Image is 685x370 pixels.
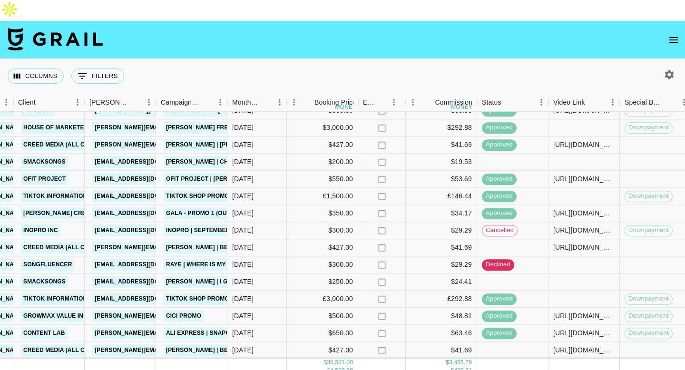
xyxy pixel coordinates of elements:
a: [EMAIL_ADDRESS][DOMAIN_NAME] [92,190,199,202]
a: [EMAIL_ADDRESS][DOMAIN_NAME] [92,156,199,168]
div: https://www.youtube.com/watch?v=5-31zO4gMvU&list=RD5-31zO4gMvU&start_radio=1 [553,329,615,338]
div: $24.41 [406,273,477,291]
div: Expenses: Remove Commission? [358,93,406,112]
button: Sort [421,96,435,109]
span: Downpayment [625,312,672,321]
div: Sep '25 [232,192,254,201]
a: Inopro Inc [21,224,60,236]
div: Campaign (Type) [156,93,227,112]
div: Sep '25 [232,209,254,218]
div: Sep '25 [232,277,254,287]
div: Sep '25 [232,260,254,270]
span: approved [482,209,517,218]
a: Soapbox Hair X [PERSON_NAME] [164,105,269,117]
span: approved [482,295,517,304]
button: Sort [376,96,390,109]
a: [PERSON_NAME] | Beparwai [164,242,253,253]
a: [PERSON_NAME] FREELY [164,122,241,134]
span: approved [482,175,517,184]
div: Client [18,93,36,112]
div: Campaign (Type) [161,93,200,112]
a: SMACKSONGS [21,156,68,168]
a: RAYE | Where Is My Husband [164,259,259,271]
a: [EMAIL_ADDRESS][DOMAIN_NAME] [92,173,199,185]
span: approved [482,107,517,116]
div: Sep '25 [232,140,254,150]
div: https://www.tiktok.com/@meghancovv/video/7547384079717584183?_t=ZT-8zX6OyY0PHL&_r=1 [553,175,615,184]
a: TikTok Information Technologies UK Limited [21,190,173,202]
div: $3,000.00 [287,119,358,136]
button: Menu [534,95,548,109]
div: $292.88 [406,119,477,136]
a: [EMAIL_ADDRESS][DOMAIN_NAME] [92,105,199,117]
button: Sort [259,96,273,109]
div: $250.00 [287,273,358,291]
div: Sep '25 [232,243,254,253]
div: $ [323,359,327,367]
div: Sep '25 [232,346,254,355]
a: Songfluencer [21,259,74,271]
span: approved [482,141,517,150]
button: Menu [406,95,420,109]
a: [PERSON_NAME][EMAIL_ADDRESS][DOMAIN_NAME] [92,122,247,134]
div: $427.00 [287,342,358,359]
a: Creed Media (All Campaigns) [21,344,120,356]
a: [PERSON_NAME] | I got a feeling [164,276,270,288]
div: Status [482,93,501,112]
a: [EMAIL_ADDRESS][DOMAIN_NAME] [92,293,199,305]
div: Sep '25 [232,329,254,338]
div: $300.00 [287,256,358,273]
div: https://www.tiktok.com/@rylenbesler/video/7520378692254649606?_t=ZM-8xXS0VLH7On&_r=1 [553,346,615,355]
a: House of Marketers [21,122,95,134]
button: Show filters [71,68,124,84]
span: approved [482,124,517,133]
a: [PERSON_NAME][EMAIL_ADDRESS][DOMAIN_NAME] [92,139,247,151]
button: Menu [70,95,85,109]
button: Sort [36,96,49,109]
a: Ofit Project [21,173,68,185]
span: Downpayment [625,295,672,304]
div: money [451,104,472,110]
span: approved [482,192,517,201]
div: 35,501.00 [327,359,353,367]
div: 3,465.79 [449,359,472,367]
div: Commission [435,93,472,112]
button: Menu [142,95,156,109]
div: $48.81 [406,308,477,325]
div: $34.17 [406,205,477,222]
a: [PERSON_NAME][EMAIL_ADDRESS][DOMAIN_NAME] [92,327,247,339]
div: Video Link [553,93,585,112]
div: $19.53 [406,154,477,171]
div: Month Due [227,93,287,112]
a: Soapbox [21,105,55,117]
div: money [335,104,357,110]
a: Content Lab [21,327,68,339]
div: Expenses: Remove Commission? [363,93,376,112]
a: [PERSON_NAME][EMAIL_ADDRESS][PERSON_NAME][DOMAIN_NAME] [92,344,296,356]
span: Downpayment [625,124,672,133]
button: Sort [501,96,515,109]
span: Downpayment [625,329,672,338]
a: [PERSON_NAME] | [PERSON_NAME] [164,139,271,151]
img: Grail Talent [8,28,103,50]
div: https://www.tiktok.com/@steve_glezz0/video/7552727597499649287?_t=ZS-8zvZbJkLrAm&_r=1 [553,209,615,218]
a: CiCi Promo [164,310,204,322]
span: cancelled [482,226,517,235]
div: Month Due [232,93,259,112]
a: InoPro | September campaign [164,224,265,236]
div: $29.29 [406,256,477,273]
div: $ [446,359,449,367]
div: $427.00 [287,239,358,256]
a: [PERSON_NAME] | Changed Things [164,156,275,168]
button: open drawer [664,30,683,49]
div: £146.44 [406,188,477,205]
button: Sort [128,96,142,109]
div: Sep '25 [232,123,254,133]
a: TikTok Shop Promotion [GEOGRAPHIC_DATA] | Aysha [164,190,334,202]
div: $53.69 [406,171,477,188]
div: Video Link [548,93,620,112]
span: approved [482,329,517,338]
button: Menu [287,95,301,109]
div: Booker [85,93,156,112]
div: https://www.tiktok.com/@aysha_komorah/video/7552591462358076694?_t=ZN-8zv9FPxcKXe&_r=1 [553,312,615,321]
